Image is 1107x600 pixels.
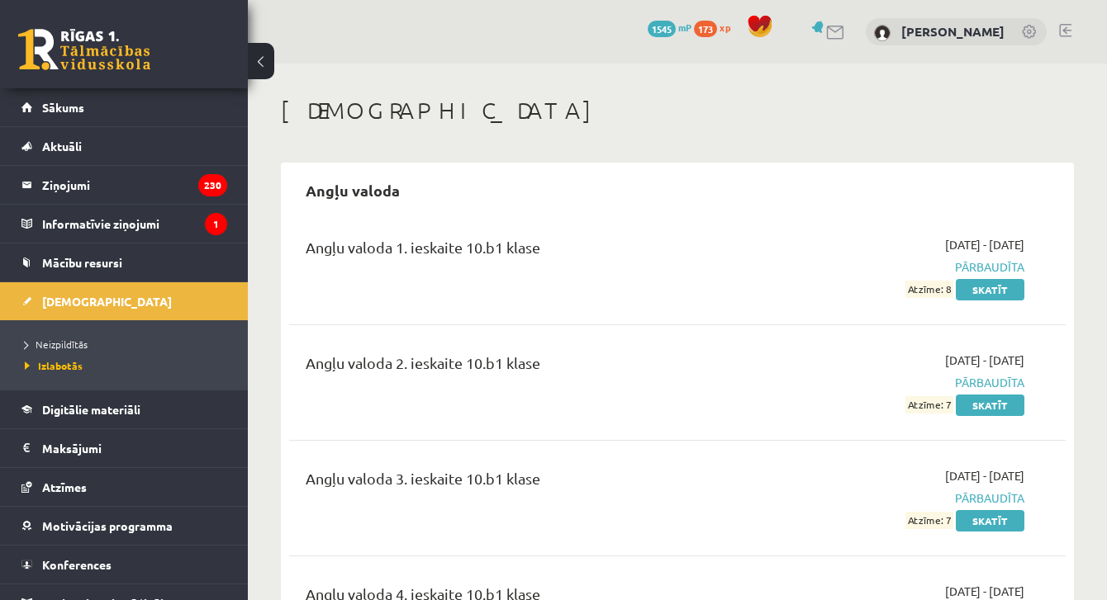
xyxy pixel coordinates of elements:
[905,512,953,529] span: Atzīme: 7
[901,23,1005,40] a: [PERSON_NAME]
[905,281,953,298] span: Atzīme: 8
[42,255,122,270] span: Mācību resursi
[42,518,173,533] span: Motivācijas programma
[874,25,891,41] img: Enriko Gauračs
[42,205,227,243] legend: Informatīvie ziņojumi
[42,100,84,115] span: Sākums
[25,338,88,351] span: Neizpildītās
[42,429,227,467] legend: Maksājumi
[281,97,1074,125] h1: [DEMOGRAPHIC_DATA]
[648,21,676,37] span: 1545
[306,467,777,498] div: Angļu valoda 3. ieskaite 10.b1 klase
[956,394,1024,416] a: Skatīt
[42,139,82,154] span: Aktuāli
[21,546,227,583] a: Konferences
[694,21,717,37] span: 173
[21,205,227,243] a: Informatīvie ziņojumi1
[306,352,777,382] div: Angļu valoda 2. ieskaite 10.b1 klase
[25,359,83,372] span: Izlabotās
[42,557,112,572] span: Konferences
[945,583,1024,600] span: [DATE] - [DATE]
[694,21,739,34] a: 173 xp
[21,166,227,204] a: Ziņojumi230
[21,88,227,126] a: Sākums
[25,337,231,352] a: Neizpildītās
[956,510,1024,531] a: Skatīt
[945,352,1024,369] span: [DATE] - [DATE]
[289,171,416,210] h2: Angļu valoda
[801,374,1024,391] span: Pārbaudīta
[905,396,953,413] span: Atzīme: 7
[21,468,227,506] a: Atzīmes
[945,236,1024,253] span: [DATE] - [DATE]
[648,21,691,34] a: 1545 mP
[720,21,730,34] span: xp
[801,489,1024,507] span: Pārbaudīta
[21,127,227,165] a: Aktuāli
[198,174,227,196] i: 230
[18,29,150,70] a: Rīgas 1. Tālmācības vidusskola
[956,279,1024,300] a: Skatīt
[21,507,227,545] a: Motivācijas programma
[21,282,227,320] a: [DEMOGRAPHIC_DATA]
[42,166,227,204] legend: Ziņojumi
[678,21,691,34] span: mP
[21,390,227,428] a: Digitālie materiāli
[21,243,227,281] a: Mācību resursi
[945,467,1024,484] span: [DATE] - [DATE]
[306,236,777,267] div: Angļu valoda 1. ieskaite 10.b1 klase
[801,258,1024,276] span: Pārbaudīta
[42,402,140,417] span: Digitālie materiāli
[25,358,231,373] a: Izlabotās
[42,294,172,309] span: [DEMOGRAPHIC_DATA]
[42,480,87,494] span: Atzīmes
[21,429,227,467] a: Maksājumi
[205,213,227,235] i: 1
